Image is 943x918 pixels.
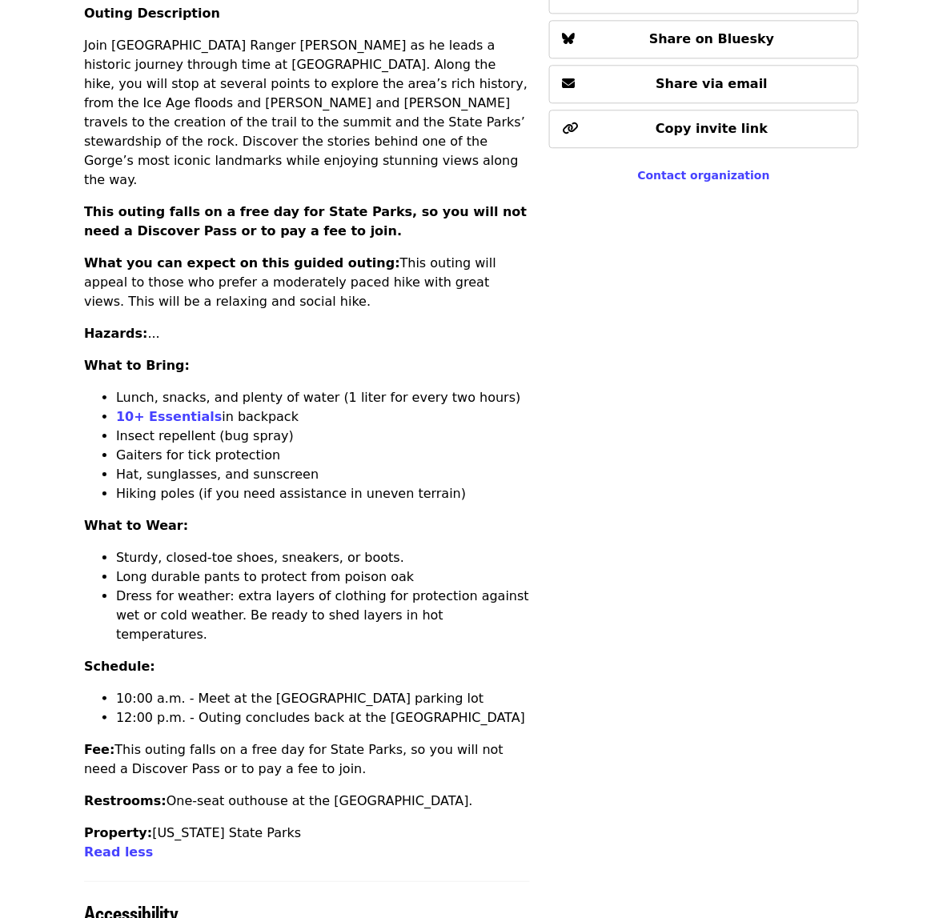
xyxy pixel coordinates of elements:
[84,518,188,533] strong: What to Wear:
[116,427,530,446] li: Insect repellent (bug spray)
[84,792,530,811] p: One-seat outhouse at the [GEOGRAPHIC_DATA].
[84,742,114,757] strong: Fee:
[116,465,530,484] li: Hat, sunglasses, and sunscreen
[116,567,530,587] li: Long durable pants to protect from poison oak
[549,65,859,103] button: Share via email
[84,324,530,343] p: ...
[116,409,222,424] a: 10+ Essentials
[656,121,768,136] span: Copy invite link
[116,689,530,708] li: 10:00 a.m. - Meet at the [GEOGRAPHIC_DATA] parking lot
[116,407,530,427] li: in backpack
[116,587,530,644] li: Dress for weather: extra layers of clothing for protection against wet or cold weather. Be ready ...
[549,20,859,58] button: Share on Bluesky
[649,31,775,46] span: Share on Bluesky
[638,169,770,182] a: Contact organization
[84,793,167,808] strong: Restrooms:
[84,824,530,843] p: [US_STATE] State Parks
[84,740,530,779] p: This outing falls on a free day for State Parks, so you will not need a Discover Pass or to pay a...
[84,326,148,341] strong: Hazards:
[549,110,859,148] button: Copy invite link
[116,446,530,465] li: Gaiters for tick protection
[84,254,530,311] p: This outing will appeal to those who prefer a moderately paced hike with great views. This will b...
[116,708,530,728] li: 12:00 p.m. - Outing concludes back at the [GEOGRAPHIC_DATA]
[116,484,530,503] li: Hiking poles (if you need assistance in uneven terrain)
[656,76,768,91] span: Share via email
[84,6,220,21] strong: Outing Description
[84,659,155,674] strong: Schedule:
[84,255,400,271] strong: What you can expect on this guided outing:
[84,843,153,862] button: Read less
[84,825,152,840] strong: Property:
[84,358,190,373] strong: What to Bring:
[116,388,530,407] li: Lunch, snacks, and plenty of water (1 liter for every two hours)
[84,204,527,239] strong: This outing falls on a free day for State Parks, so you will not need a Discover Pass or to pay a...
[84,36,530,190] p: Join [GEOGRAPHIC_DATA] Ranger [PERSON_NAME] as he leads a historic journey through time at [GEOGR...
[116,548,530,567] li: Sturdy, closed-toe shoes, sneakers, or boots.
[84,844,153,860] span: Read less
